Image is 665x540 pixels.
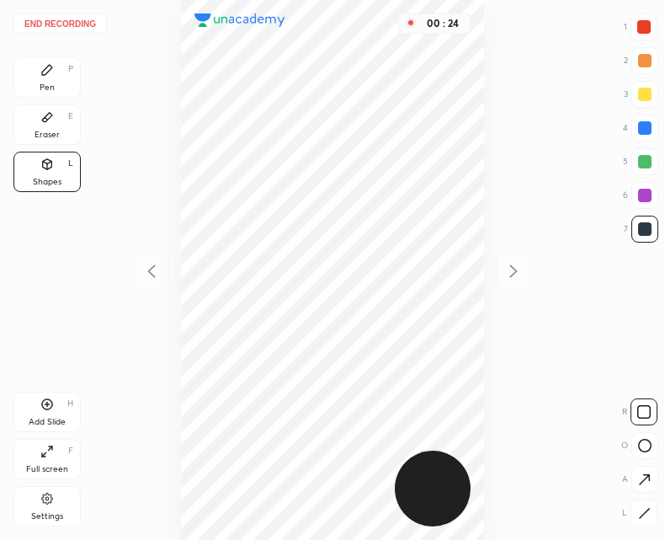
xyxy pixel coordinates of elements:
[40,83,55,92] div: Pen
[623,115,658,142] div: 4
[29,418,66,426] div: Add Slide
[622,466,658,493] div: A
[194,13,285,27] img: logo.38c385cc.svg
[68,159,73,168] div: L
[68,65,73,73] div: P
[624,216,658,243] div: 7
[68,446,73,455] div: F
[35,131,60,139] div: Eraser
[624,13,657,40] div: 1
[67,399,73,408] div: H
[622,500,657,527] div: L
[624,47,658,74] div: 2
[624,81,658,108] div: 3
[622,398,657,425] div: R
[31,512,63,521] div: Settings
[68,112,73,120] div: E
[423,18,463,29] div: 00 : 24
[13,13,107,34] button: End recording
[33,178,61,186] div: Shapes
[623,182,658,209] div: 6
[621,432,658,459] div: O
[623,148,658,175] div: 5
[26,465,68,473] div: Full screen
